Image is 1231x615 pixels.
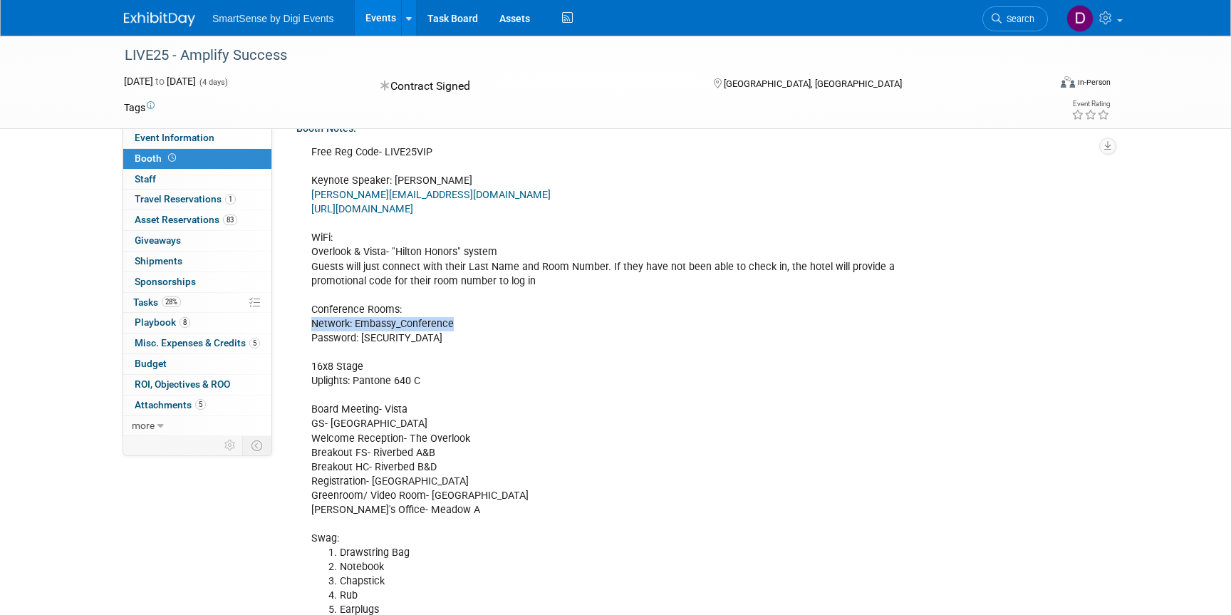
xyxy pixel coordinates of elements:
a: ROI, Objectives & ROO [123,375,271,395]
a: Tasks28% [123,293,271,313]
span: [DATE] [DATE] [124,76,196,87]
span: 5 [249,338,260,348]
a: Shipments [123,252,271,272]
li: Notebook [340,560,940,574]
div: Event Rating [1071,100,1110,108]
li: Drawstring Bag [340,546,940,560]
a: Asset Reservations83 [123,210,271,230]
div: Contract Signed [376,74,691,99]
span: Travel Reservations [135,193,236,205]
span: 83 [223,215,237,225]
span: Event Information [135,132,214,143]
span: Booth not reserved yet [165,153,179,163]
a: Budget [123,354,271,374]
span: 1 [225,194,236,205]
span: Tasks [133,296,181,308]
span: 8 [180,317,190,328]
img: Format-Inperson.png [1061,76,1075,88]
span: more [132,420,155,431]
a: more [123,416,271,436]
a: Booth [123,149,271,169]
img: ExhibitDay [124,12,195,26]
li: Rub [340,589,940,603]
td: Personalize Event Tab Strip [218,436,243,455]
span: Asset Reservations [135,214,237,225]
span: ROI, Objectives & ROO [135,378,230,390]
img: Dan Tiernan [1066,5,1094,32]
a: [PERSON_NAME][EMAIL_ADDRESS][DOMAIN_NAME] [311,189,551,201]
span: 5 [195,399,206,410]
a: Giveaways [123,231,271,251]
div: Event Format [964,74,1111,95]
span: SmartSense by Digi Events [212,13,333,24]
span: Booth [135,153,179,164]
a: Playbook8 [123,313,271,333]
a: Sponsorships [123,272,271,292]
span: Misc. Expenses & Credits [135,337,260,348]
a: Event Information [123,128,271,148]
span: (4 days) [198,78,228,87]
td: Tags [124,100,155,115]
div: LIVE25 - Amplify Success [120,43,1027,68]
span: Search [1002,14,1034,24]
span: [GEOGRAPHIC_DATA], [GEOGRAPHIC_DATA] [724,78,902,89]
span: Giveaways [135,234,181,246]
a: Search [982,6,1048,31]
div: In-Person [1077,77,1111,88]
span: Playbook [135,316,190,328]
span: Budget [135,358,167,369]
span: Shipments [135,255,182,267]
a: Attachments5 [123,396,271,415]
td: Toggle Event Tabs [243,436,272,455]
span: 28% [162,296,181,307]
span: to [153,76,167,87]
span: Sponsorships [135,276,196,287]
a: [URL][DOMAIN_NAME] [311,203,413,215]
span: Attachments [135,399,206,410]
span: Staff [135,173,156,185]
a: Travel Reservations1 [123,190,271,210]
a: Staff [123,170,271,190]
a: Misc. Expenses & Credits5 [123,334,271,353]
li: Chapstick [340,574,940,589]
